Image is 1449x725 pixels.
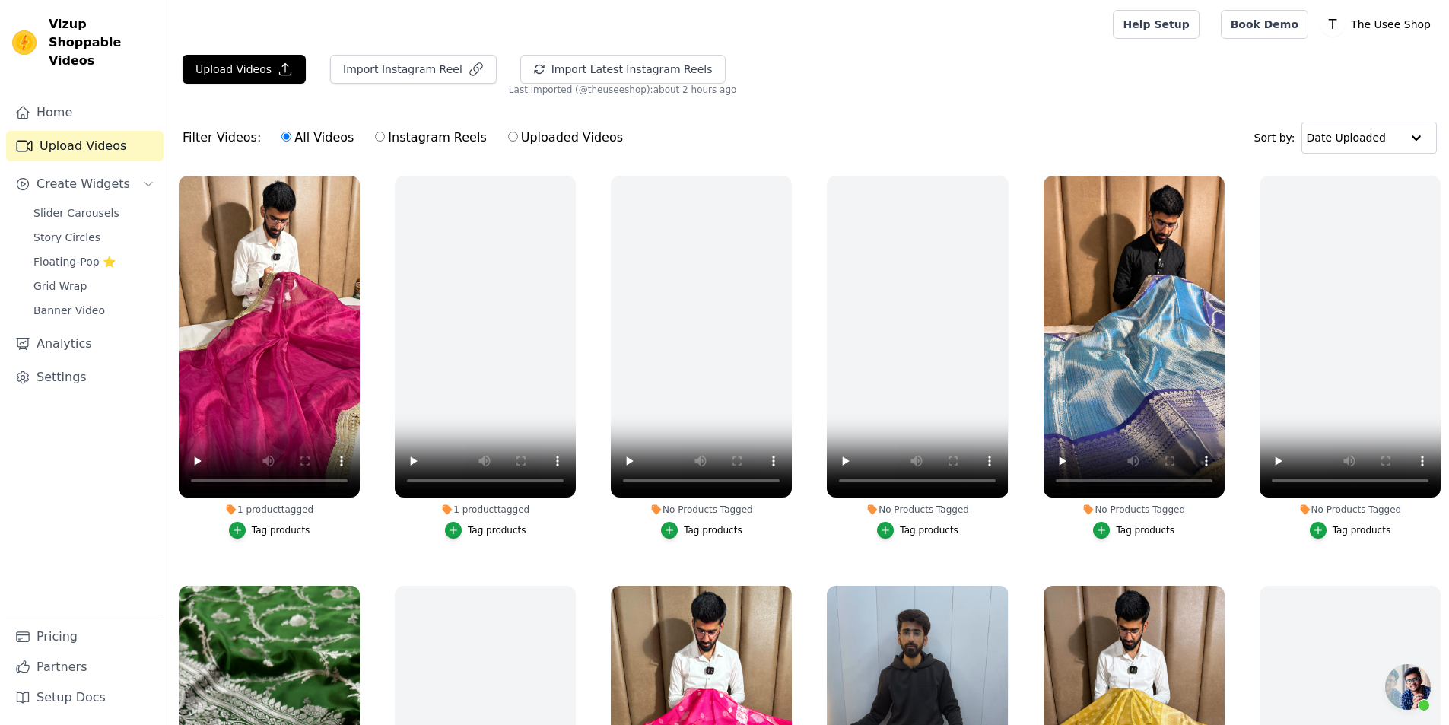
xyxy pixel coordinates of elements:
a: Pricing [6,622,164,652]
div: Tag products [1116,524,1174,536]
button: Tag products [1310,522,1391,539]
div: Filter Videos: [183,120,631,155]
label: Uploaded Videos [507,128,624,148]
input: Uploaded Videos [508,132,518,142]
button: Tag products [229,522,310,539]
div: Sort by: [1254,122,1438,154]
text: T [1328,17,1337,32]
div: Tag products [900,524,958,536]
span: Story Circles [33,230,100,245]
span: Grid Wrap [33,278,87,294]
label: All Videos [281,128,354,148]
label: Instagram Reels [374,128,487,148]
a: Settings [6,362,164,393]
span: Create Widgets [37,175,130,193]
button: Tag products [445,522,526,539]
button: Tag products [661,522,742,539]
a: Floating-Pop ⭐ [24,251,164,272]
a: Slider Carousels [24,202,164,224]
div: Tag products [684,524,742,536]
button: Create Widgets [6,169,164,199]
div: 1 product tagged [179,504,360,516]
input: All Videos [281,132,291,142]
a: Partners [6,652,164,682]
div: No Products Tagged [1260,504,1441,516]
a: Help Setup [1113,10,1199,39]
a: Book Demo [1221,10,1308,39]
div: No Products Tagged [611,504,792,516]
a: Setup Docs [6,682,164,713]
button: T The Usee Shop [1320,11,1437,38]
a: Upload Videos [6,131,164,161]
span: Slider Carousels [33,205,119,221]
a: Story Circles [24,227,164,248]
a: Home [6,97,164,128]
img: Vizup [12,30,37,55]
div: Tag products [252,524,310,536]
button: Import Latest Instagram Reels [520,55,726,84]
button: Tag products [877,522,958,539]
span: Vizup Shoppable Videos [49,15,157,70]
div: No Products Tagged [827,504,1008,516]
div: Open chat [1385,664,1431,710]
button: Import Instagram Reel [330,55,497,84]
input: Instagram Reels [375,132,385,142]
div: Tag products [468,524,526,536]
a: Grid Wrap [24,275,164,297]
div: No Products Tagged [1044,504,1225,516]
a: Banner Video [24,300,164,321]
div: Tag products [1333,524,1391,536]
button: Tag products [1093,522,1174,539]
button: Upload Videos [183,55,306,84]
p: The Usee Shop [1345,11,1437,38]
span: Banner Video [33,303,105,318]
span: Last imported (@ theuseeshop ): about 2 hours ago [509,84,737,96]
span: Floating-Pop ⭐ [33,254,116,269]
div: 1 product tagged [395,504,576,516]
a: Analytics [6,329,164,359]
